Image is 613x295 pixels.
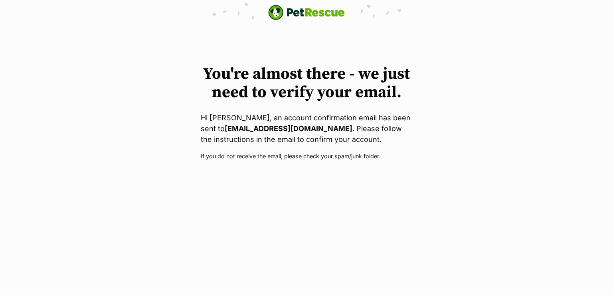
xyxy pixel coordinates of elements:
[201,65,412,102] h1: You're almost there - we just need to verify your email.
[225,124,352,133] strong: [EMAIL_ADDRESS][DOMAIN_NAME]
[201,152,412,160] p: If you do not receive the email, please check your spam/junk folder.
[268,5,345,20] a: PetRescue
[268,5,345,20] img: logo-e224e6f780fb5917bec1dbf3a21bbac754714ae5b6737aabdf751b685950b380.svg
[201,112,412,145] p: Hi [PERSON_NAME], an account confirmation email has been sent to . Please follow the instructions...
